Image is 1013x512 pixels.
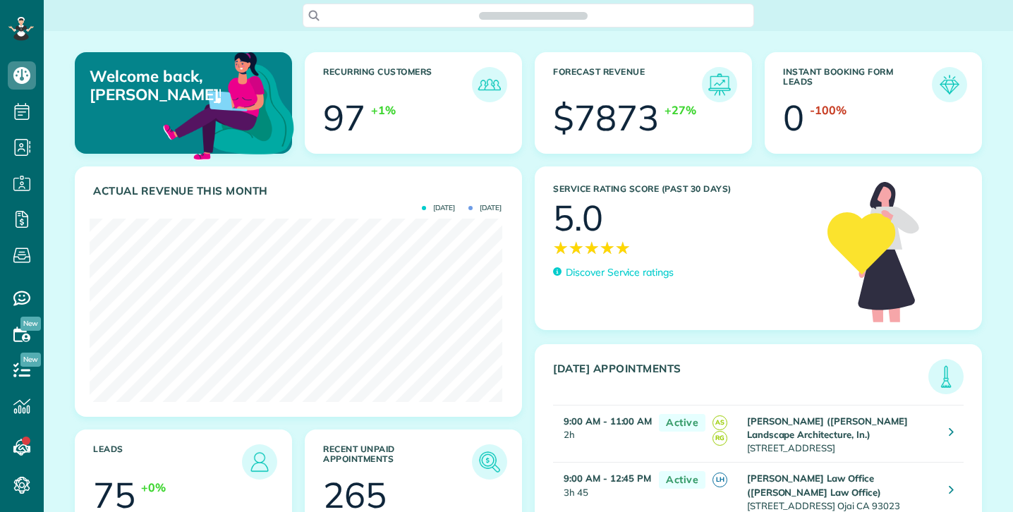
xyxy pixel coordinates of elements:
a: Discover Service ratings [553,265,674,280]
img: icon_todays_appointments-901f7ab196bb0bea1936b74009e4eb5ffbc2d2711fa7634e0d609ed5ef32b18b.png [932,362,960,391]
h3: Recurring Customers [323,67,472,102]
div: 97 [323,100,365,135]
h3: Actual Revenue this month [93,185,507,197]
span: RG [712,431,727,446]
span: [DATE] [422,205,455,212]
span: ★ [569,236,584,260]
span: ★ [553,236,569,260]
div: +0% [141,480,166,496]
td: [STREET_ADDRESS] [744,406,938,463]
div: 5.0 [553,200,603,236]
span: New [20,353,41,367]
img: icon_form_leads-04211a6a04a5b2264e4ee56bc0799ec3eb69b7e499cbb523a139df1d13a81ae0.png [935,71,964,99]
img: icon_forecast_revenue-8c13a41c7ed35a8dcfafea3cbb826a0462acb37728057bba2d056411b612bbbe.png [705,71,734,99]
span: New [20,317,41,331]
div: +27% [665,102,696,118]
div: 0 [783,100,804,135]
span: Active [659,471,705,489]
strong: [PERSON_NAME] Law Office ([PERSON_NAME] Law Office) [747,473,881,497]
h3: [DATE] Appointments [553,362,928,394]
div: +1% [371,102,396,118]
strong: 9:00 AM - 12:45 PM [564,473,651,484]
span: Search ZenMaid… [493,8,573,23]
h3: Instant Booking Form Leads [783,67,932,102]
h3: Recent unpaid appointments [323,444,472,480]
td: 2h [553,406,652,463]
img: dashboard_welcome-42a62b7d889689a78055ac9021e634bf52bae3f8056760290aed330b23ab8690.png [160,36,297,173]
div: -100% [810,102,847,118]
strong: [PERSON_NAME] ([PERSON_NAME] Landscape Architecture, In.) [747,415,908,440]
h3: Forecast Revenue [553,67,702,102]
img: icon_recurring_customers-cf858462ba22bcd05b5a5880d41d6543d210077de5bb9ebc9590e49fd87d84ed.png [475,71,504,99]
div: $7873 [553,100,659,135]
strong: 9:00 AM - 11:00 AM [564,415,652,427]
img: icon_leads-1bed01f49abd5b7fead27621c3d59655bb73ed531f8eeb49469d10e621d6b896.png [245,448,274,476]
img: icon_unpaid_appointments-47b8ce3997adf2238b356f14209ab4cced10bd1f174958f3ca8f1d0dd7fffeee.png [475,448,504,476]
p: Welcome back, [PERSON_NAME]! [90,67,221,104]
span: AS [712,415,727,430]
span: LH [712,473,727,487]
h3: Service Rating score (past 30 days) [553,184,813,194]
span: [DATE] [468,205,502,212]
span: ★ [600,236,615,260]
span: ★ [584,236,600,260]
span: Active [659,414,705,432]
span: ★ [615,236,631,260]
p: Discover Service ratings [566,265,674,280]
h3: Leads [93,444,242,480]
